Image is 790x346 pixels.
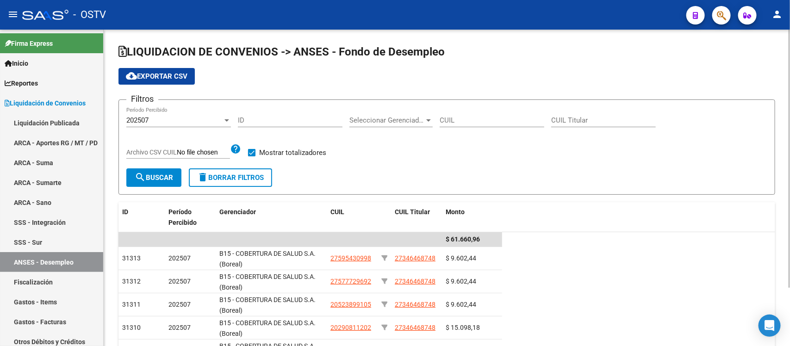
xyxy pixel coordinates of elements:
span: 27346468748 [395,254,435,262]
span: $ 9.602,44 [446,278,476,285]
span: Exportar CSV [126,72,187,80]
span: 31313 [122,254,141,262]
datatable-header-cell: Período Percibido [165,202,216,233]
span: 202507 [126,116,149,124]
mat-icon: help [230,143,241,154]
button: Borrar Filtros [189,168,272,187]
span: Liquidación de Convenios [5,98,86,108]
span: Inicio [5,58,28,68]
span: 31312 [122,278,141,285]
span: $ 9.602,44 [446,254,476,262]
span: B15 - COBERTURA DE SALUD S.A. (Boreal) [219,250,316,268]
mat-icon: delete [197,172,208,183]
mat-icon: menu [7,9,19,20]
span: 27346468748 [395,278,435,285]
span: $ 9.602,44 [446,301,476,308]
span: B15 - COBERTURA DE SALUD S.A. (Boreal) [219,273,316,291]
input: Archivo CSV CUIL [177,148,230,157]
span: Monto [446,208,465,216]
span: CUIL Titular [395,208,430,216]
span: $ 15.098,18 [446,324,480,331]
h3: Filtros [126,93,158,105]
span: 20290811202 [330,324,371,331]
span: 202507 [168,301,191,308]
datatable-header-cell: CUIL [327,202,378,233]
mat-icon: cloud_download [126,70,137,81]
datatable-header-cell: CUIL Titular [391,202,442,233]
span: Mostrar totalizadores [259,147,326,158]
mat-icon: person [771,9,783,20]
span: B15 - COBERTURA DE SALUD S.A. (Boreal) [219,319,316,337]
span: 27346468748 [395,324,435,331]
span: 202507 [168,254,191,262]
span: CUIL [330,208,344,216]
datatable-header-cell: Monto [442,202,502,233]
span: 27595430998 [330,254,371,262]
span: Gerenciador [219,208,256,216]
datatable-header-cell: ID [118,202,165,233]
span: Período Percibido [168,208,197,226]
span: 202507 [168,324,191,331]
span: Firma Express [5,38,53,49]
span: 27346468748 [395,301,435,308]
span: 20523899105 [330,301,371,308]
span: 31311 [122,301,141,308]
span: LIQUIDACION DE CONVENIOS -> ANSES - Fondo de Desempleo [118,45,445,58]
datatable-header-cell: Gerenciador [216,202,327,233]
span: 202507 [168,278,191,285]
button: Buscar [126,168,181,187]
span: B15 - COBERTURA DE SALUD S.A. (Boreal) [219,296,316,314]
span: - OSTV [73,5,106,25]
span: $ 61.660,96 [446,235,480,243]
span: Borrar Filtros [197,173,264,182]
span: Seleccionar Gerenciador [349,116,424,124]
span: Reportes [5,78,38,88]
div: Open Intercom Messenger [759,315,781,337]
mat-icon: search [135,172,146,183]
span: 31310 [122,324,141,331]
button: Exportar CSV [118,68,195,85]
span: ID [122,208,128,216]
span: 27577729692 [330,278,371,285]
span: Buscar [135,173,173,182]
span: Archivo CSV CUIL [126,148,177,156]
